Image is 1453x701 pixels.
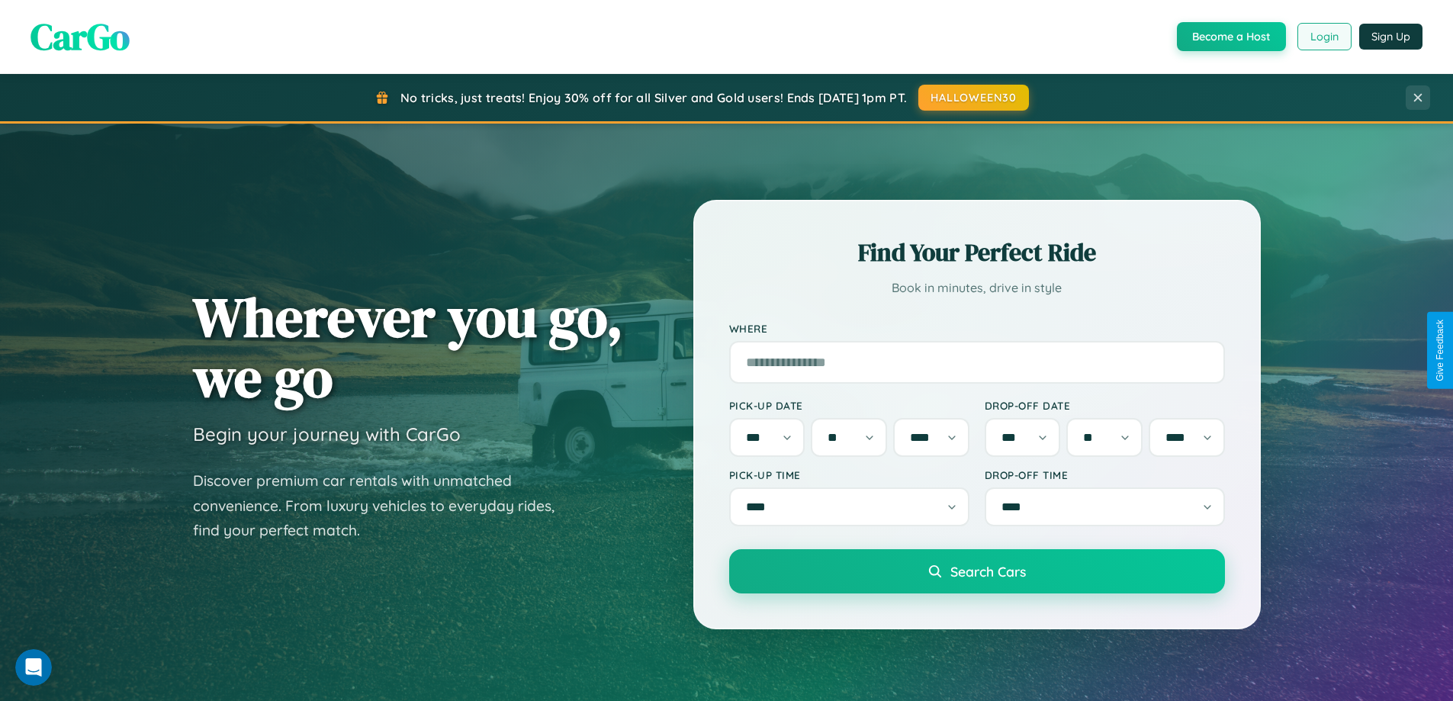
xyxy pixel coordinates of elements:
[985,399,1225,412] label: Drop-off Date
[400,90,907,105] span: No tricks, just treats! Enjoy 30% off for all Silver and Gold users! Ends [DATE] 1pm PT.
[1359,24,1422,50] button: Sign Up
[193,423,461,445] h3: Begin your journey with CarGo
[985,468,1225,481] label: Drop-off Time
[950,563,1026,580] span: Search Cars
[729,322,1225,335] label: Where
[918,85,1029,111] button: HALLOWEEN30
[193,468,574,543] p: Discover premium car rentals with unmatched convenience. From luxury vehicles to everyday rides, ...
[31,11,130,62] span: CarGo
[193,287,623,407] h1: Wherever you go, we go
[15,649,52,686] iframe: Intercom live chat
[729,399,969,412] label: Pick-up Date
[1297,23,1352,50] button: Login
[1177,22,1286,51] button: Become a Host
[729,236,1225,269] h2: Find Your Perfect Ride
[729,549,1225,593] button: Search Cars
[729,468,969,481] label: Pick-up Time
[729,277,1225,299] p: Book in minutes, drive in style
[1435,320,1445,381] div: Give Feedback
